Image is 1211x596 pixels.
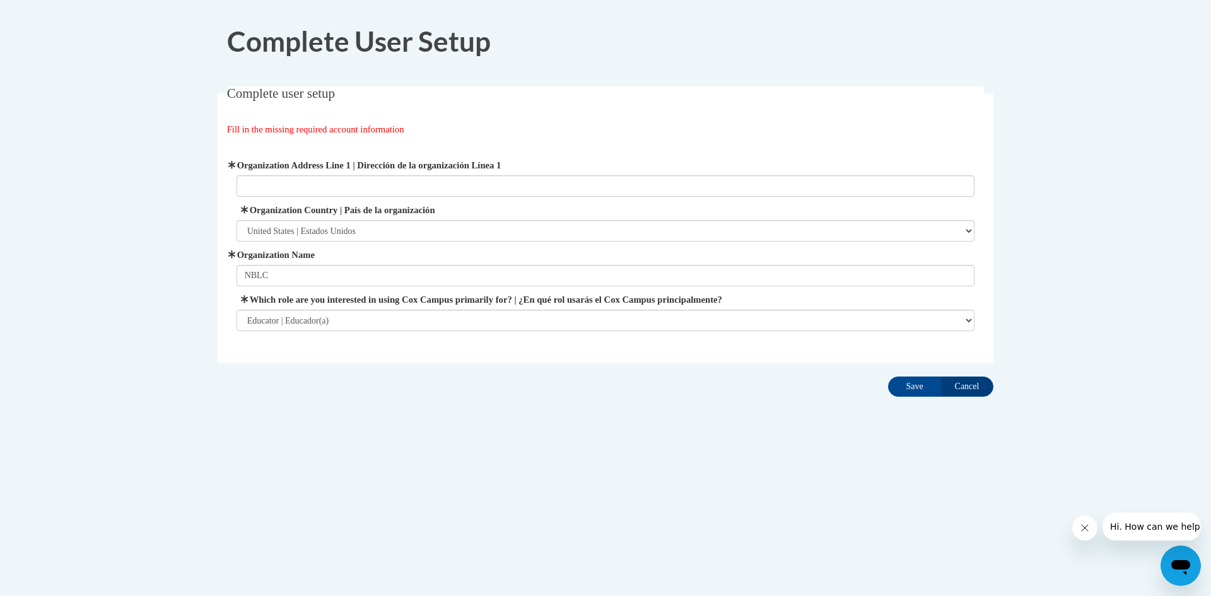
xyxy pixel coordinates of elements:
input: Cancel [940,377,993,397]
iframe: Message from company [1103,513,1201,540]
label: Organization Name [237,248,975,262]
input: Save [888,377,941,397]
span: Fill in the missing required account information [227,124,404,134]
span: Complete User Setup [227,25,491,57]
label: Organization Country | País de la organización [237,203,975,217]
label: Organization Address Line 1 | Dirección de la organización Línea 1 [237,158,975,172]
input: Metadata input [237,265,975,286]
span: Complete user setup [227,86,335,101]
span: Hi. How can we help? [8,9,102,19]
iframe: Button to launch messaging window [1161,546,1201,586]
input: Metadata input [237,175,975,197]
iframe: Close message [1072,515,1097,540]
label: Which role are you interested in using Cox Campus primarily for? | ¿En qué rol usarás el Cox Camp... [237,293,975,307]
